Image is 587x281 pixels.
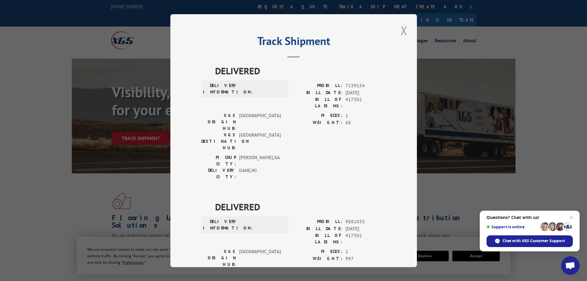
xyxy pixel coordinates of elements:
span: [GEOGRAPHIC_DATA] [239,248,281,268]
span: DELIVERED [215,64,386,78]
button: Close modal [399,22,409,39]
label: WEIGHT: [294,119,342,126]
label: XGS ORIGIN HUB: [201,248,236,268]
span: DELIVERED [215,200,386,214]
span: DANE , WI [239,167,281,180]
span: 7139154 [345,82,386,89]
span: 997 [345,255,386,262]
span: 9881033 [345,218,386,225]
label: PROBILL: [294,82,342,89]
span: [DATE] [345,225,386,232]
label: DELIVERY INFORMATION: [203,82,238,95]
label: PROBILL: [294,218,342,225]
label: XGS ORIGIN HUB: [201,112,236,132]
span: [DATE] [345,89,386,96]
span: 417501 [345,232,386,245]
label: BILL OF LADING: [294,232,342,245]
span: 1 [345,112,386,119]
span: [GEOGRAPHIC_DATA] [239,132,281,151]
span: Chat with XGS Customer Support [503,238,565,244]
label: PIECES: [294,248,342,255]
label: WEIGHT: [294,255,342,262]
span: Chat with XGS Customer Support [487,235,573,247]
label: BILL DATE: [294,225,342,232]
span: Support is online [487,225,538,229]
span: [GEOGRAPHIC_DATA] [239,112,281,132]
label: PIECES: [294,112,342,119]
label: BILL DATE: [294,89,342,96]
span: 68 [345,119,386,126]
span: 2 [345,248,386,255]
span: Questions? Chat with us! [487,215,573,220]
a: Open chat [561,256,580,275]
label: DELIVERY CITY: [201,167,236,180]
label: PICKUP CITY: [201,154,236,167]
label: BILL OF LADING: [294,96,342,109]
span: [PERSON_NAME] , GA [239,154,281,167]
label: XGS DESTINATION HUB: [201,132,236,151]
span: 417501 [345,96,386,109]
label: DELIVERY INFORMATION: [203,218,238,231]
h2: Track Shipment [201,37,386,48]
